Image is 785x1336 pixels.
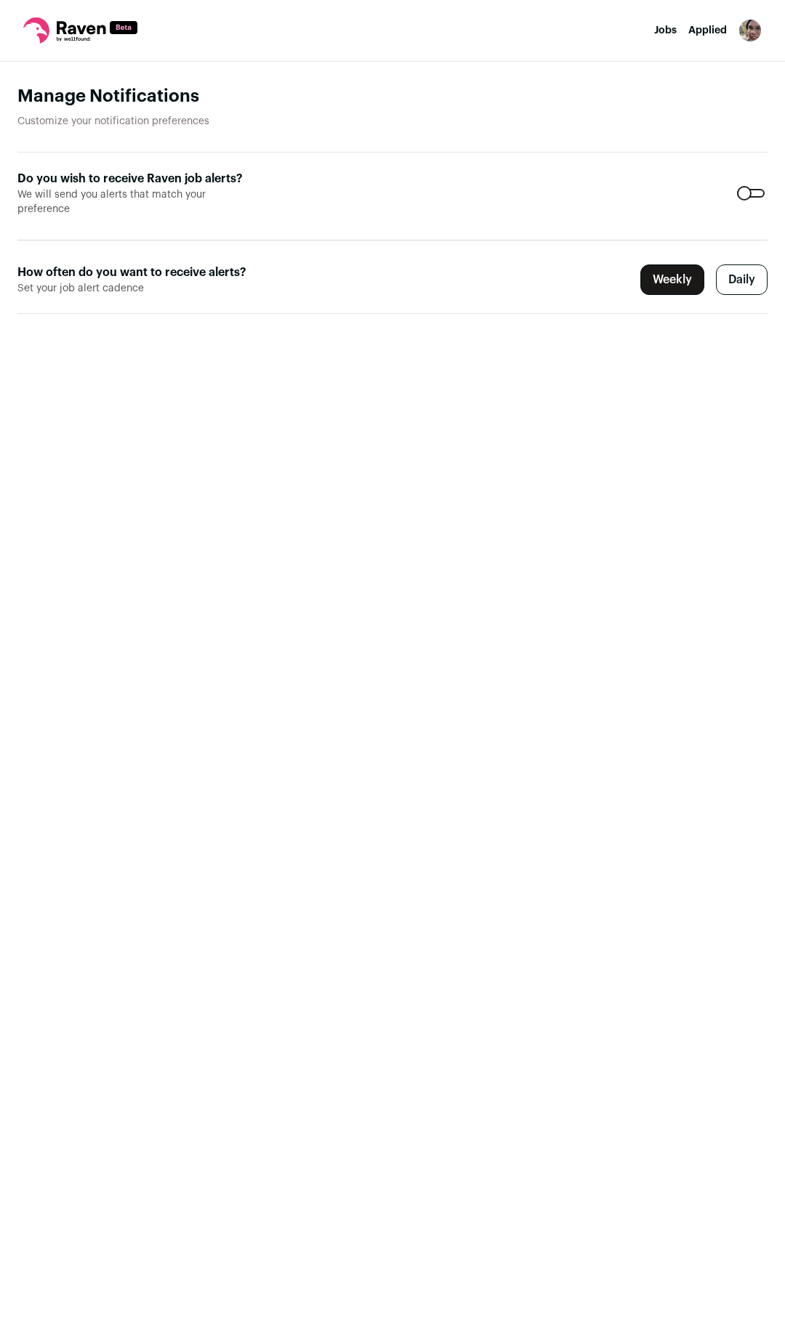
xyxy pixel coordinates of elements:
[716,264,768,295] label: Daily
[17,170,257,187] label: Do you wish to receive Raven job alerts?
[17,85,768,108] h1: Manage Notifications
[17,114,768,129] p: Customize your notification preferences
[17,264,257,281] label: How often do you want to receive alerts?
[654,25,677,36] a: Jobs
[738,19,762,42] button: Open dropdown
[738,19,762,42] img: 12985765-medium_jpg
[688,25,727,36] a: Applied
[17,281,257,296] span: Set your job alert cadence
[640,264,704,295] label: Weekly
[17,187,257,216] span: We will send you alerts that match your preference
